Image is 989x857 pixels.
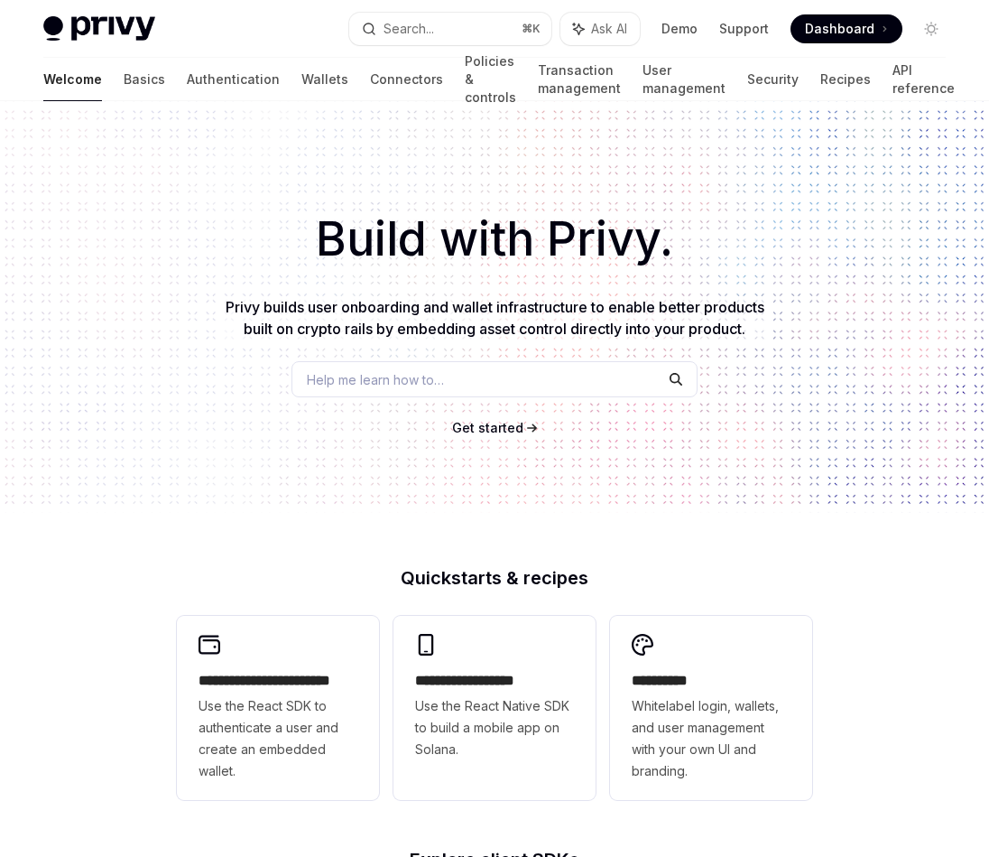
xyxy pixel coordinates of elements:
a: Wallets [301,58,348,101]
a: User management [642,58,726,101]
span: Ask AI [591,20,627,38]
a: **** **** **** ***Use the React Native SDK to build a mobile app on Solana. [393,616,596,800]
span: Use the React Native SDK to build a mobile app on Solana. [415,695,574,760]
span: Help me learn how to… [307,370,444,389]
span: Whitelabel login, wallets, and user management with your own UI and branding. [632,695,790,782]
a: Dashboard [790,14,902,43]
a: Welcome [43,58,102,101]
div: Search... [384,18,434,40]
span: Get started [452,420,523,435]
button: Ask AI [560,13,640,45]
a: Basics [124,58,165,101]
a: **** *****Whitelabel login, wallets, and user management with your own UI and branding. [610,616,812,800]
span: Use the React SDK to authenticate a user and create an embedded wallet. [199,695,357,782]
img: light logo [43,16,155,42]
a: Get started [452,419,523,437]
a: Connectors [370,58,443,101]
a: Security [747,58,799,101]
a: Policies & controls [465,58,516,101]
a: API reference [892,58,955,101]
h1: Build with Privy. [29,204,960,275]
button: Search...⌘K [349,13,552,45]
a: Support [719,20,769,38]
a: Authentication [187,58,280,101]
span: Dashboard [805,20,874,38]
button: Toggle dark mode [917,14,946,43]
a: Demo [661,20,698,38]
span: ⌘ K [522,22,541,36]
a: Transaction management [538,58,621,101]
span: Privy builds user onboarding and wallet infrastructure to enable better products built on crypto ... [226,298,764,338]
h2: Quickstarts & recipes [177,569,812,587]
a: Recipes [820,58,871,101]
